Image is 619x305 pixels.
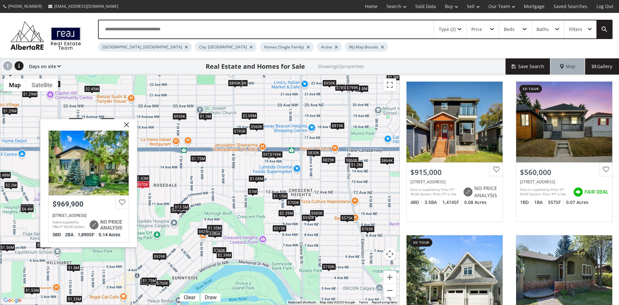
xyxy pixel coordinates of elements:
div: $2.3M [386,74,400,81]
span: Map [560,63,575,70]
div: $1.35M [66,296,82,302]
div: $1.69M [36,242,52,249]
a: [EMAIL_ADDRESS][DOMAIN_NAME] [45,0,122,12]
div: $4.4M [20,206,34,212]
div: My Map Bounds [345,42,388,52]
div: $799K [345,84,359,91]
div: $915,000 [410,167,499,177]
button: Toggle fullscreen view [383,78,396,91]
div: $13.5M [173,204,189,210]
div: $700K [155,280,170,286]
div: $760K [212,247,227,254]
div: $950K [301,214,316,221]
div: $795K [233,128,247,135]
div: $819K [330,122,345,129]
div: $1M [248,188,258,195]
img: x.svg [116,119,132,135]
div: $830K [307,149,321,156]
div: Click to draw. [201,294,221,300]
div: $900K [100,117,114,124]
img: rating icon [572,186,585,198]
div: $929K [152,253,167,260]
button: Zoom out [383,284,396,297]
a: Terms [359,300,368,304]
span: 1 BA [534,199,546,206]
div: $575K [340,215,354,221]
div: $1.43M [134,175,150,182]
span: Map data ©2025 Google [320,300,355,304]
div: $959K [172,113,187,120]
img: Google [2,296,23,305]
button: Save Search [506,58,551,75]
div: $2.39M [278,209,294,216]
span: [EMAIL_ADDRESS][DOMAIN_NAME] [54,4,118,9]
div: $915K [262,151,276,158]
div: $3.99M [170,207,186,213]
div: $1.55M [207,224,222,231]
div: 232 15 Avenue NW, Calgary, AB T2M0G8 [410,179,499,185]
div: $1.29M [22,91,38,97]
div: $750K [322,263,336,270]
span: 5 BD [53,232,64,237]
div: $860K [345,157,359,164]
div: Beds [504,27,515,32]
img: rating icon [87,219,100,231]
div: $580K [208,230,222,237]
div: $864K [380,157,394,164]
span: 1,890 SF [78,232,97,237]
div: $560K [250,123,264,130]
div: Baths [536,27,549,32]
div: $1.2M [350,161,363,168]
div: $1.53M [24,287,40,293]
div: $785K [335,84,349,91]
span: 0.14 Acres [99,232,120,237]
div: $899K [228,80,242,86]
button: Zoom in [383,271,396,284]
img: Logo [7,19,84,52]
div: Click to clear. [180,294,199,300]
div: Draw [203,294,218,300]
div: $1.75M [190,155,206,162]
div: $1.08M [249,175,264,182]
a: $915,000[STREET_ADDRESS]Data is supplied by Pillar 9™ MLS® System. Pillar 9™ is the owner of the ... [400,75,509,229]
button: Keyboard shortcuts [288,300,316,305]
div: City: [GEOGRAPHIC_DATA] [195,42,257,52]
div: Data is supplied by Pillar 9™ MLS® System. Pillar 9™ is the owner of the copyright in its MLS® Sy... [410,187,460,197]
div: Gallery [585,58,619,75]
div: Filters [569,27,582,32]
button: Show satellite imagery [26,78,58,91]
a: $969,900[STREET_ADDRESS]Data is supplied by Pillar 9™ MLS® System. Pillar 9™ is the owner of the ... [48,130,129,242]
span: NO PRICE ANALYSIS [100,219,125,231]
span: FAIR DEAL [585,188,608,195]
div: $1.15M [272,193,288,199]
div: Clear [182,294,197,300]
div: $969,900 [53,200,125,208]
div: $1.29M [2,107,18,114]
h2: Showing 63 properties [318,64,364,69]
a: 3d tour$560,000[STREET_ADDRESS]Data is supplied by Pillar 9™ MLS® System. Pillar 9™ is the owner ... [509,75,619,229]
div: $1.75M [140,278,156,285]
span: Gallery [592,63,612,70]
a: Report a map error [372,300,398,304]
div: $2.39M [216,252,232,259]
div: $2.2M [4,182,18,188]
div: $1.8M [355,85,368,92]
div: [GEOGRAPHIC_DATA], [GEOGRAPHIC_DATA] [98,42,192,52]
div: 317 18 Avenue NW, Calgary, AB T2M0T4 [520,179,608,185]
div: $1.45M [3,69,18,76]
div: Type (2) [439,27,456,32]
img: rating icon [461,186,474,198]
div: $799K [269,151,283,158]
div: Data is supplied by Pillar 9™ MLS® System. Pillar 9™ is the owner of the copyright in its MLS® Sy... [520,187,570,197]
div: Map [551,58,585,75]
button: Map camera controls [383,248,396,260]
span: [PHONE_NUMBER] [8,4,42,9]
div: $950K [322,79,337,86]
span: 1 BD [520,199,533,206]
div: $1.8M [67,264,80,271]
div: $2.45M [84,86,100,92]
div: $560,000 [520,167,608,177]
span: NO PRICE ANALYSIS [474,185,499,199]
button: Show street map [4,78,26,91]
span: 3.5 BA [425,199,441,206]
